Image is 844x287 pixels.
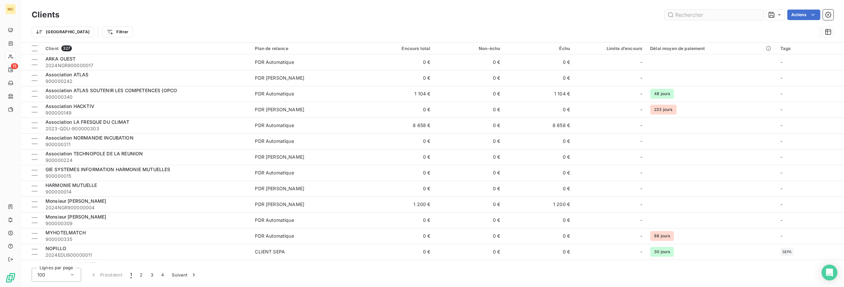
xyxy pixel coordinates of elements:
[255,233,294,239] div: PDR Automatique
[45,214,106,220] span: Monsieur [PERSON_NAME]
[255,248,285,255] div: CLIENT SEPA
[365,102,435,117] td: 0 €
[640,91,642,97] span: -
[640,154,642,160] span: -
[780,138,782,144] span: -
[504,260,574,275] td: 0 €
[45,72,89,77] span: Association ATLAS
[136,268,146,282] button: 2
[365,149,435,165] td: 0 €
[45,204,247,211] span: 2024NGR900000004
[45,119,129,125] span: Association LA FRESQUE DU CLIMAT
[504,117,574,133] td: 8 658 €
[508,46,570,51] div: Échu
[434,54,504,70] td: 0 €
[434,133,504,149] td: 0 €
[504,196,574,212] td: 1 200 €
[45,198,106,204] span: Monsieur [PERSON_NAME]
[255,59,294,65] div: PDR Automatique
[365,260,435,275] td: 0 €
[780,217,782,223] span: -
[434,117,504,133] td: 0 €
[640,233,642,239] span: -
[255,138,294,144] div: PDR Automatique
[45,261,99,267] span: OLVO - CARGONAUTES
[45,151,143,156] span: Association TECHNOPOLE DE LA REUNION
[434,165,504,181] td: 0 €
[45,157,247,164] span: 900000224
[45,189,247,195] span: 900000014
[255,106,304,113] div: PDR [PERSON_NAME]
[45,252,247,258] span: 2024EDU900000011
[102,27,133,37] button: Filtrer
[365,212,435,228] td: 0 €
[640,170,642,176] span: -
[640,138,642,144] span: -
[434,181,504,196] td: 0 €
[504,181,574,196] td: 0 €
[640,185,642,192] span: -
[504,165,574,181] td: 0 €
[255,170,294,176] div: PDR Automatique
[37,272,45,278] span: 100
[640,75,642,81] span: -
[780,59,782,65] span: -
[255,185,304,192] div: PDR [PERSON_NAME]
[640,248,642,255] span: -
[504,70,574,86] td: 0 €
[365,228,435,244] td: 0 €
[434,260,504,275] td: 0 €
[434,244,504,260] td: 0 €
[780,233,782,239] span: -
[365,196,435,212] td: 1 200 €
[45,173,247,179] span: 900000015
[434,149,504,165] td: 0 €
[45,182,97,188] span: HARMONIE MUTUELLE
[130,272,132,278] span: 1
[32,9,59,21] h3: Clients
[11,63,18,69] span: 15
[86,268,126,282] button: Précédent
[365,133,435,149] td: 0 €
[640,217,642,223] span: -
[504,102,574,117] td: 0 €
[780,46,840,51] div: Tags
[255,91,294,97] div: PDR Automatique
[438,46,500,51] div: Non-échu
[45,125,247,132] span: 2023-QDU-900000303
[504,86,574,102] td: 1 104 €
[640,59,642,65] span: -
[780,107,782,112] span: -
[504,54,574,70] td: 0 €
[650,89,674,99] span: 48 jours
[61,45,72,51] span: 327
[45,141,247,148] span: 900000311
[45,46,59,51] span: Client
[434,70,504,86] td: 0 €
[504,149,574,165] td: 0 €
[45,167,170,172] span: GIE SYSTEMES INFORMATION HARMONIE MUTUELLES
[45,110,247,116] span: 900000149
[504,228,574,244] td: 0 €
[365,181,435,196] td: 0 €
[126,268,136,282] button: 1
[640,106,642,113] span: -
[255,46,360,51] div: Plan de relance
[650,231,674,241] span: 88 jours
[434,102,504,117] td: 0 €
[787,10,820,20] button: Actions
[434,86,504,102] td: 0 €
[365,244,435,260] td: 0 €
[45,230,86,235] span: MYHOTELMATCH
[780,122,782,128] span: -
[365,70,435,86] td: 0 €
[650,46,772,51] div: Délai moyen de paiement
[5,273,16,283] img: Logo LeanPay
[255,201,304,208] div: PDR [PERSON_NAME]
[650,247,674,257] span: 30 jours
[255,122,294,129] div: PDR Automatique
[365,117,435,133] td: 8 658 €
[255,75,304,81] div: PDR [PERSON_NAME]
[45,78,247,85] span: 900000242
[147,268,157,282] button: 3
